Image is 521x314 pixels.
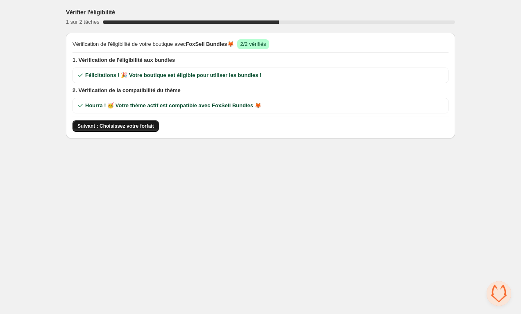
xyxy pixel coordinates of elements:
[72,86,449,95] span: 2. Vérification de la compatibilité du thème
[240,41,266,47] span: 2/2 vérifiés
[66,19,100,25] span: 1 sur 2 tâches
[85,71,261,79] span: Félicitations ! 🎉 Votre boutique est éligible pour utiliser les bundles !
[72,56,449,64] span: 1. Vérification de l'éligibilité aux bundles
[77,123,154,129] span: Suivant : Choisissez votre forfait
[66,8,115,16] h3: Vérifier l'éligibilité
[72,120,159,132] button: Suivant : Choisissez votre forfait
[72,40,234,48] span: Vérification de l'éligibilité de votre boutique avec 🦊
[487,281,511,306] a: Ouvrir le chat
[85,102,261,110] span: Hourra ! 🥳 Votre thème actif est compatible avec FoxSell Bundles 🦊
[186,41,227,47] span: FoxSell Bundles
